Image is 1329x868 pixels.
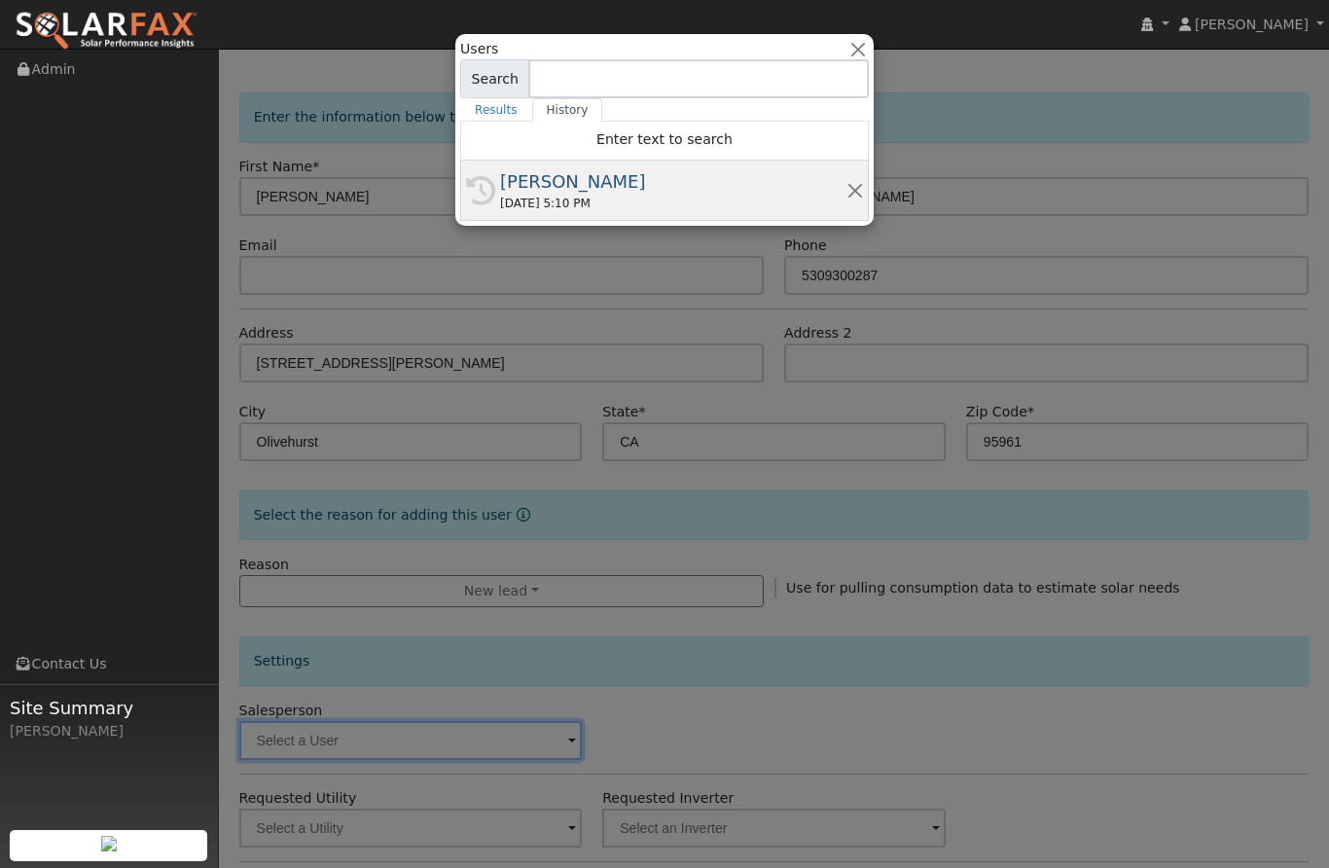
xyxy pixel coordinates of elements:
div: [PERSON_NAME] [10,721,208,741]
span: Site Summary [10,695,208,721]
a: History [532,98,603,122]
i: History [466,176,495,205]
div: [DATE] 5:10 PM [500,195,846,212]
span: Enter text to search [596,131,733,147]
div: [PERSON_NAME] [500,168,846,195]
img: SolarFax [15,11,198,52]
span: Users [460,39,498,59]
span: [PERSON_NAME] [1195,17,1309,32]
button: Remove this history [846,180,865,200]
img: retrieve [101,836,117,851]
span: Search [460,59,529,98]
a: Results [460,98,532,122]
